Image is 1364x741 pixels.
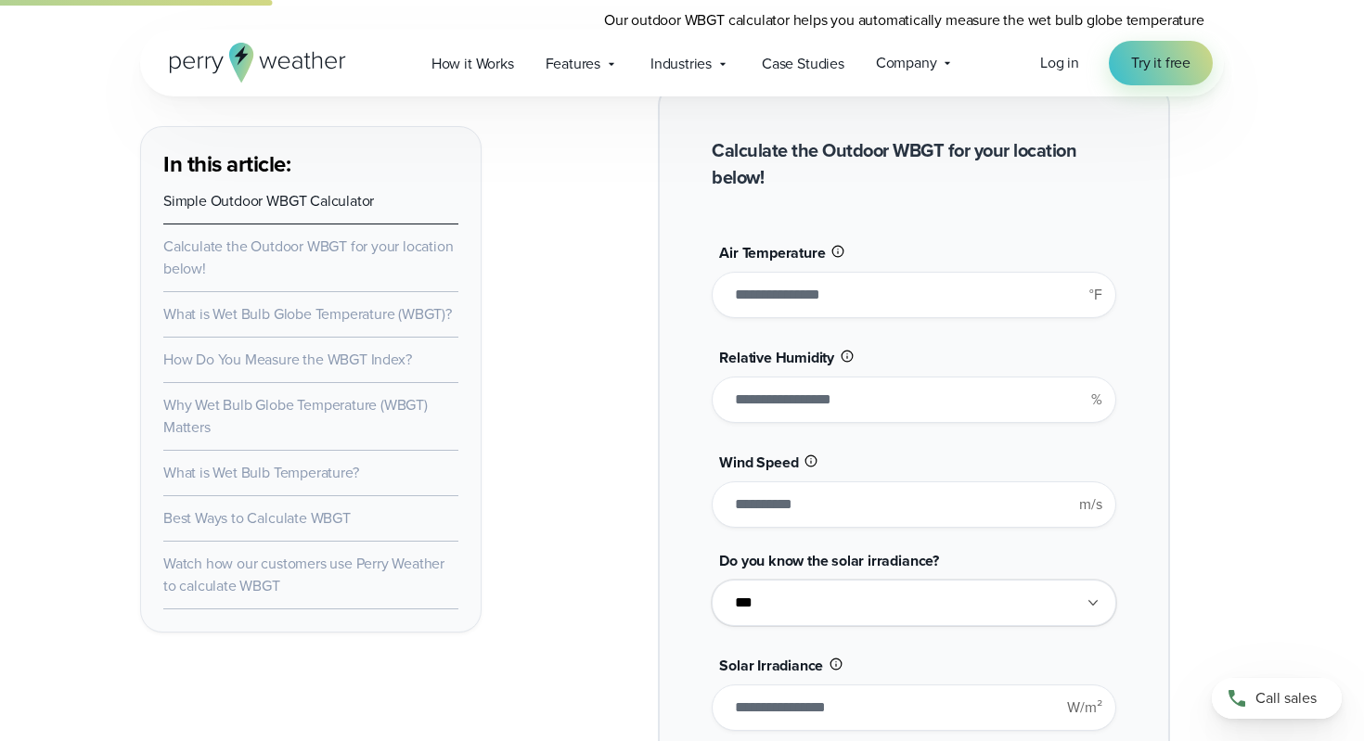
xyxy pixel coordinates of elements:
[163,462,358,483] a: What is Wet Bulb Temperature?
[650,53,712,75] span: Industries
[1255,687,1317,709] span: Call sales
[163,394,428,438] a: Why Wet Bulb Globe Temperature (WBGT) Matters
[163,303,452,325] a: What is Wet Bulb Globe Temperature (WBGT)?
[1109,41,1213,85] a: Try it free
[546,53,600,75] span: Features
[163,190,374,211] a: Simple Outdoor WBGT Calculator
[604,9,1224,54] p: Our outdoor WBGT calculator helps you automatically measure the wet bulb globe temperature quickl...
[719,655,823,676] span: Solar Irradiance
[746,45,860,83] a: Case Studies
[1212,678,1342,719] a: Call sales
[416,45,530,83] a: How it Works
[163,553,444,596] a: Watch how our customers use Perry Weather to calculate WBGT
[719,347,834,368] span: Relative Humidity
[431,53,514,75] span: How it Works
[163,507,351,529] a: Best Ways to Calculate WBGT
[1040,52,1079,74] a: Log in
[719,452,798,473] span: Wind Speed
[163,149,458,179] h3: In this article:
[1131,52,1190,74] span: Try it free
[719,550,939,571] span: Do you know the solar irradiance?
[719,242,825,263] span: Air Temperature
[163,236,453,279] a: Calculate the Outdoor WBGT for your location below!
[762,53,844,75] span: Case Studies
[712,137,1115,191] h2: Calculate the Outdoor WBGT for your location below!
[163,349,411,370] a: How Do You Measure the WBGT Index?
[1040,52,1079,73] span: Log in
[876,52,937,74] span: Company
